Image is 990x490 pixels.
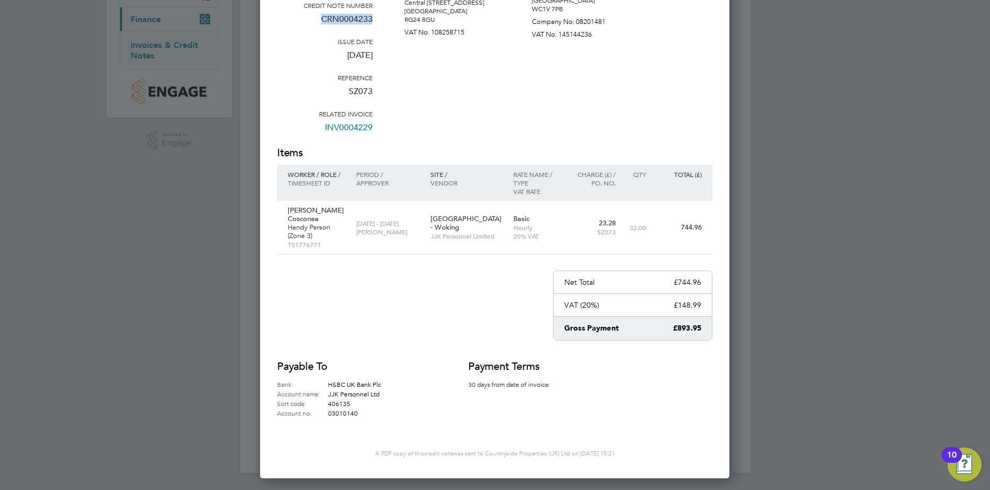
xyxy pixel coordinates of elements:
[325,118,373,146] a: INV0004229
[532,13,627,26] p: Company No: 08201481
[277,399,328,408] label: Sort code:
[564,300,599,310] p: VAT (20%)
[513,232,559,240] p: 20% VAT
[328,380,381,388] span: HSBC UK Bank Plc
[277,82,373,109] p: SZ073
[277,46,373,73] p: [DATE]
[404,7,500,15] p: [GEOGRAPHIC_DATA]
[626,170,646,179] p: QTY
[570,170,616,179] p: Charge (£) /
[513,170,559,187] p: Rate name / type
[570,227,616,236] p: SZ073
[288,170,346,179] p: Worker / Role /
[277,73,373,82] h3: Reference
[424,450,453,457] span: credit note
[570,219,616,227] p: 23.28
[657,170,702,179] p: Total (£)
[513,215,559,223] p: Basic
[328,399,350,408] span: 406135
[513,223,559,232] p: Hourly
[277,109,373,118] h3: Related invoice
[277,146,712,160] h2: Items
[947,455,957,469] div: 10
[277,379,328,389] label: Bank:
[288,223,346,240] p: Handy Person (Zone 3)
[626,223,646,232] p: 32.00
[564,277,595,287] p: Net Total
[431,170,503,179] p: Site /
[328,409,358,417] span: 03010140
[404,15,500,24] p: RG24 8GU
[288,179,346,187] p: Timesheet ID
[948,447,982,481] button: Open Resource Center, 10 new notifications
[532,26,627,39] p: VAT No: 145144236
[277,37,373,46] h3: Issue date
[277,450,712,457] p: A PDF copy of this was sent to Countryside Properties (UK) Ltd on [DATE] 15:21
[431,215,503,232] p: [GEOGRAPHIC_DATA] - Woking
[570,179,616,187] p: Po. No.
[673,323,701,334] p: £893.95
[277,359,436,374] h2: Payable to
[356,227,419,236] p: [PERSON_NAME]
[431,232,503,240] p: JJK Personnel Limited
[328,390,380,398] span: JJK Personnel Ltd
[356,179,419,187] p: Approver
[674,277,701,287] p: £744.96
[277,1,373,10] h3: Credit note number
[288,240,346,249] p: TS1776771
[468,379,564,389] p: 30 days from date of invoice
[657,223,702,232] p: 744.96
[356,219,419,227] p: [DATE] - [DATE]
[288,206,346,223] p: [PERSON_NAME] Cosconea
[674,300,701,310] p: £148.99
[277,10,373,37] p: CRN0004233
[277,389,328,399] label: Account name:
[277,408,328,418] label: Account no:
[532,5,627,13] p: WC1V 7PB
[404,24,500,37] p: VAT No: 108258715
[356,170,419,179] p: Period /
[468,359,564,374] h2: Payment terms
[431,179,503,187] p: Vendor
[513,187,559,196] p: VAT rate
[564,323,619,334] p: Gross Payment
